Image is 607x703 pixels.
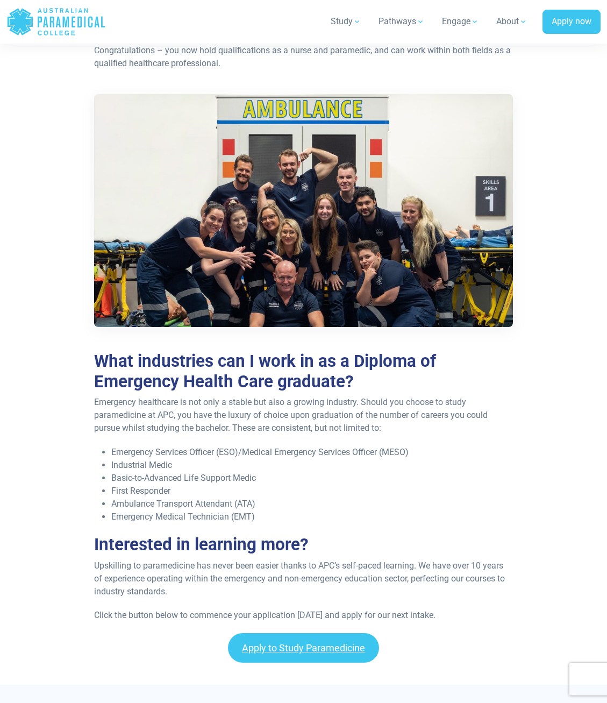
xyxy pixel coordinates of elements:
[94,397,488,433] span: Emergency healthcare is not only a stable but also a growing industry. Should you choose to study...
[111,486,170,496] span: First Responder
[542,10,601,34] a: Apply now
[228,633,379,663] a: Apply to Study Paramedicine
[94,610,435,620] span: Click the button below to commence your application [DATE] and apply for our next intake.
[324,6,368,37] a: Study
[94,45,511,68] span: Congratulations – you now hold qualifications as a nurse and paramedic, and can work within both ...
[94,94,513,327] img: APC Student Workshop - Group photo
[111,512,255,522] span: Emergency Medical Technician (EMT)
[111,473,256,483] span: Basic-to-Advanced Life Support Medic
[435,6,485,37] a: Engage
[111,447,409,457] span: Emergency Services Officer (ESO)/Medical Emergency Services Officer (MESO)
[94,560,505,597] span: Upskilling to paramedicine has never been easier thanks to APC’s self-paced learning. We have ove...
[111,460,172,470] span: Industrial Medic
[111,499,255,509] span: Ambulance Transport Attendant (ATA)
[94,351,513,392] h2: What industries can I work in as a Diploma of Emergency Health Care graduate?
[94,535,309,555] span: Interested in learning more?
[372,6,431,37] a: Pathways
[490,6,534,37] a: About
[6,4,106,39] a: Australian Paramedical College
